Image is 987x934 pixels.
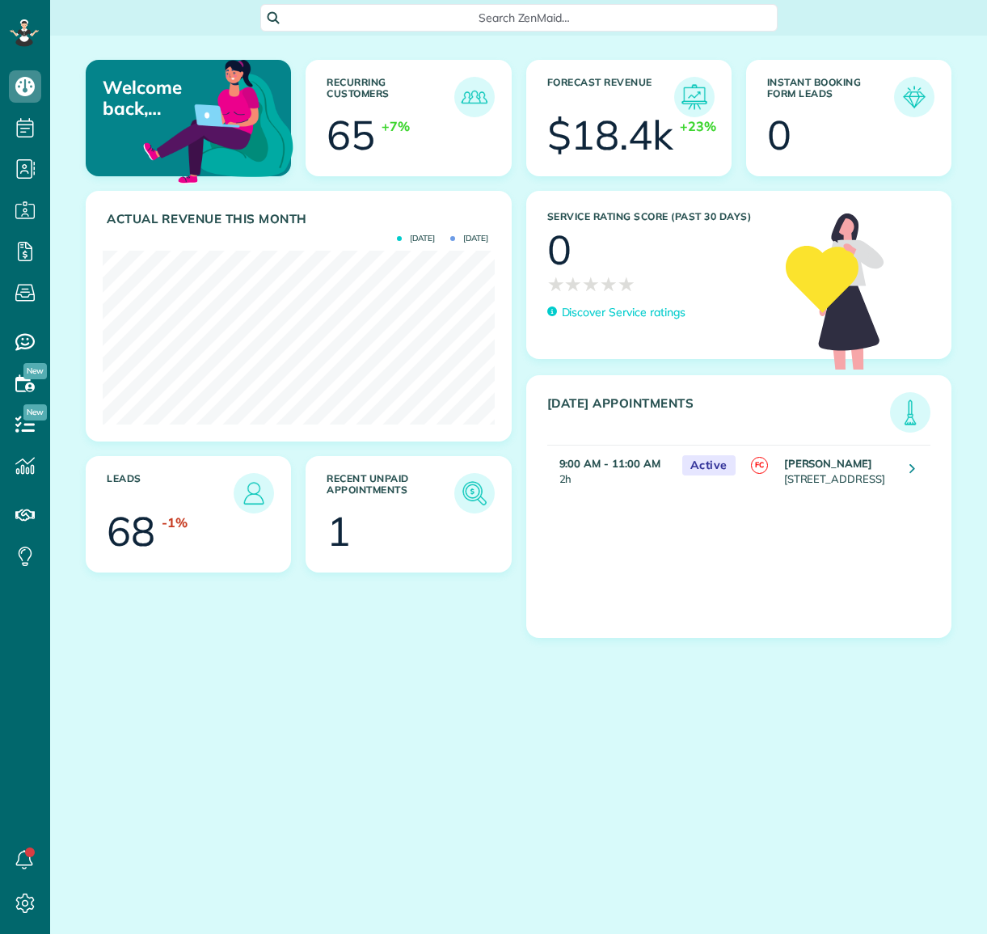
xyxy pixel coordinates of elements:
h3: Instant Booking Form Leads [767,77,894,117]
h3: Forecast Revenue [547,77,674,117]
span: ★ [618,270,635,298]
td: 2h [547,446,674,496]
a: Discover Service ratings [547,304,685,321]
h3: Actual Revenue this month [107,212,495,226]
span: FC [751,457,768,474]
span: ★ [564,270,582,298]
img: icon_leads-1bed01f49abd5b7fead27621c3d59655bb73ed531f8eeb49469d10e621d6b896.png [238,477,270,509]
h3: Recurring Customers [327,77,453,117]
div: $18.4k [547,115,674,155]
div: 0 [547,230,572,270]
div: -1% [162,513,188,532]
img: icon_form_leads-04211a6a04a5b2264e4ee56bc0799ec3eb69b7e499cbb523a139df1d13a81ae0.png [898,81,930,113]
img: icon_todays_appointments-901f7ab196bb0bea1936b74009e4eb5ffbc2d2711fa7634e0d609ed5ef32b18b.png [894,396,926,429]
span: New [23,363,47,379]
div: +7% [382,117,410,136]
span: [DATE] [450,235,488,243]
div: 1 [327,511,351,552]
h3: Service Rating score (past 30 days) [547,211,770,222]
span: ★ [547,270,565,298]
p: Discover Service ratings [562,304,685,321]
img: dashboard_welcome-42a62b7d889689a78055ac9021e634bf52bae3f8056760290aed330b23ab8690.png [140,41,297,198]
h3: Leads [107,473,234,513]
strong: [PERSON_NAME] [784,457,873,470]
img: icon_unpaid_appointments-47b8ce3997adf2238b356f14209ab4cced10bd1f174958f3ca8f1d0dd7fffeee.png [458,477,491,509]
img: icon_recurring_customers-cf858462ba22bcd05b5a5880d41d6543d210077de5bb9ebc9590e49fd87d84ed.png [458,81,491,113]
p: Welcome back, [PERSON_NAME] AND [PERSON_NAME]! [103,77,223,120]
span: ★ [582,270,600,298]
div: 0 [767,115,791,155]
strong: 9:00 AM - 11:00 AM [559,457,660,470]
img: icon_forecast_revenue-8c13a41c7ed35a8dcfafea3cbb826a0462acb37728057bba2d056411b612bbbe.png [678,81,711,113]
h3: [DATE] Appointments [547,396,891,433]
div: 68 [107,511,155,552]
span: [DATE] [397,235,435,243]
span: ★ [600,270,618,298]
h3: Recent unpaid appointments [327,473,453,513]
td: [STREET_ADDRESS] [780,446,898,496]
div: +23% [680,117,716,136]
div: 65 [327,115,375,155]
span: New [23,404,47,421]
span: Active [682,455,736,475]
